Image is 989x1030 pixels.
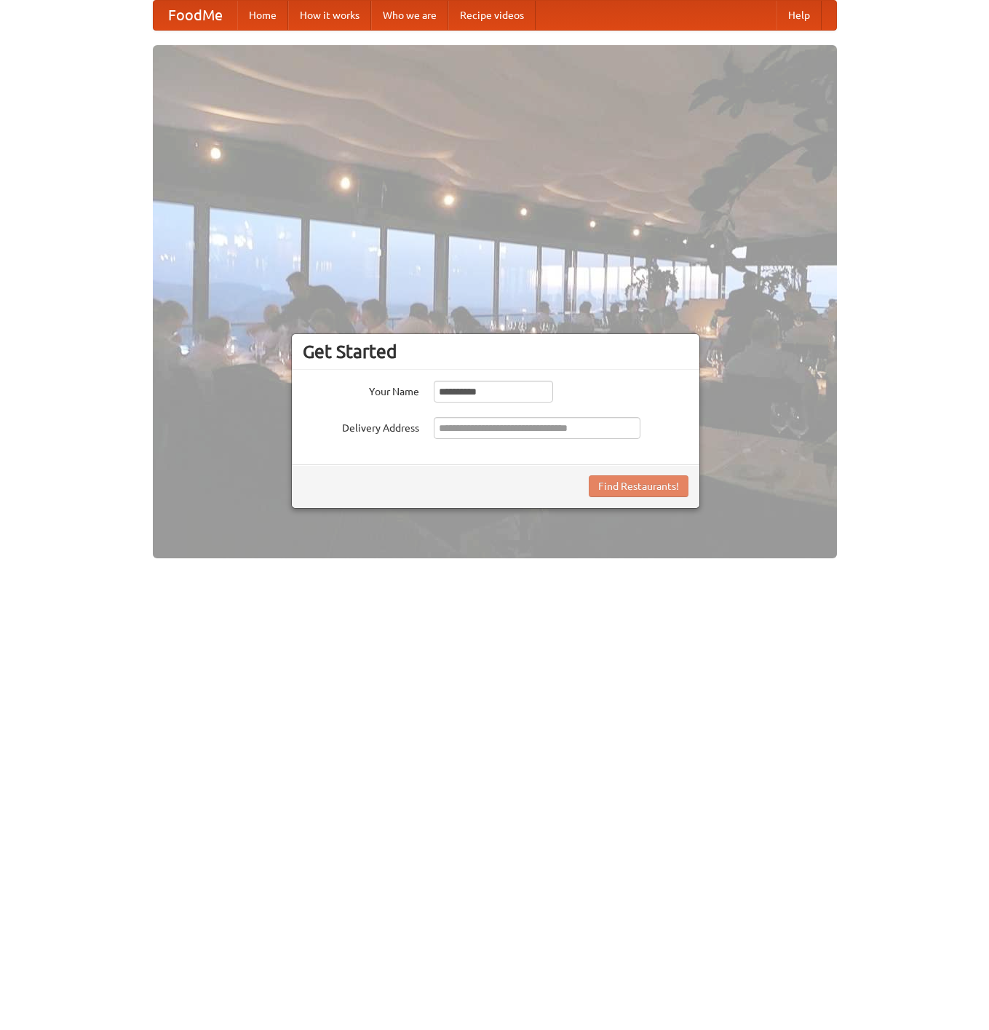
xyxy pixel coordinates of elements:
[448,1,536,30] a: Recipe videos
[154,1,237,30] a: FoodMe
[237,1,288,30] a: Home
[589,475,688,497] button: Find Restaurants!
[303,341,688,363] h3: Get Started
[371,1,448,30] a: Who we are
[288,1,371,30] a: How it works
[303,417,419,435] label: Delivery Address
[303,381,419,399] label: Your Name
[776,1,822,30] a: Help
